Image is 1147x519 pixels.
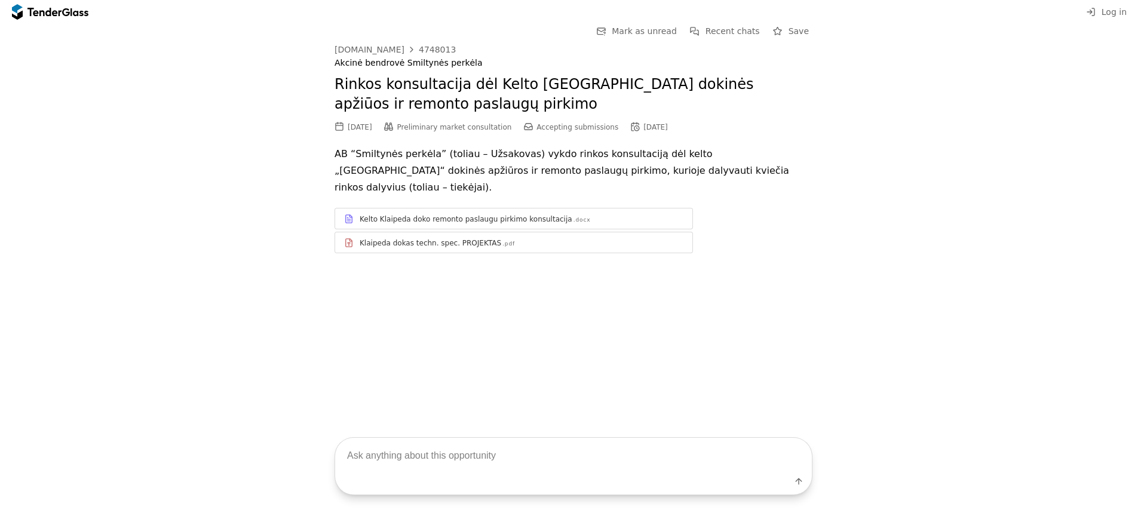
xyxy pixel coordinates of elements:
[706,26,760,36] span: Recent chats
[789,26,809,36] span: Save
[502,240,515,248] div: .pdf
[573,216,591,224] div: .docx
[612,26,677,36] span: Mark as unread
[335,232,693,253] a: Klaipeda dokas techn. spec. PROJEKTAS.pdf
[335,146,812,196] p: AB “Smiltynės perkėla” (toliau – Užsakovas) vykdo rinkos konsultaciją dėl kelto „[GEOGRAPHIC_DATA...
[360,238,501,248] div: Klaipeda dokas techn. spec. PROJEKTAS
[335,208,693,229] a: Kelto Klaipeda doko remonto paslaugu pirkimo konsultacija.docx
[360,214,572,224] div: Kelto Klaipeda doko remonto paslaugu pirkimo konsultacija
[335,58,812,68] div: Akcinė bendrovė Smiltynės perkėla
[643,123,668,131] div: [DATE]
[1082,5,1130,20] button: Log in
[335,45,404,54] div: [DOMAIN_NAME]
[593,24,680,39] button: Mark as unread
[335,75,812,115] h2: Rinkos konsultacija dėl Kelto [GEOGRAPHIC_DATA] dokinės apžiūos ir remonto paslaugų pirkimo
[769,24,812,39] button: Save
[397,123,512,131] span: Preliminary market consultation
[348,123,372,131] div: [DATE]
[1102,7,1127,17] span: Log in
[686,24,763,39] button: Recent chats
[536,123,618,131] span: Accepting submissions
[335,45,456,54] a: [DOMAIN_NAME]4748013
[419,45,456,54] div: 4748013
